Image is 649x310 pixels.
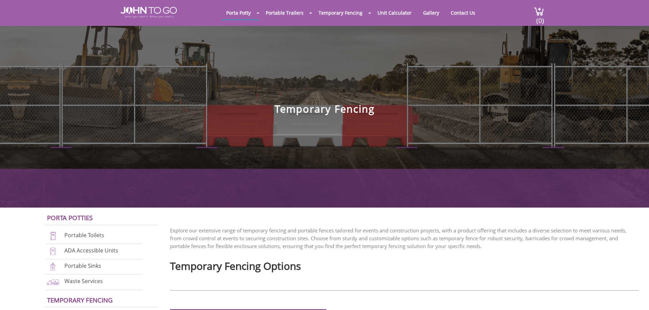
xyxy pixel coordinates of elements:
[170,257,639,272] h2: Temporary Fencing Options
[261,6,309,19] a: Portable Trailers
[64,277,103,285] a: Waste Services
[536,11,544,25] span: (0)
[534,7,544,16] img: cart a
[46,277,60,287] img: waste-services-new.png
[47,296,113,304] a: Temporary Fencing
[313,6,368,19] a: Temporary Fencing
[46,231,60,241] img: portable-toilets-new.png
[47,213,93,222] a: Porta Potties
[64,262,101,270] a: Portable Sinks
[221,6,256,19] a: Porta Potty
[418,6,444,19] a: Gallery
[121,7,177,18] img: JOHN to go
[64,247,118,254] a: ADA Accessible Units
[446,6,480,19] a: Contact Us
[46,262,60,271] img: portable-sinks-new.png
[64,232,104,239] a: Portable Toilets
[170,227,639,250] p: Explore our extensive range of temporary fencing and portable fences tailored for events and cons...
[372,6,417,19] a: Unit Calculator
[46,247,60,256] img: ADA-units-new.png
